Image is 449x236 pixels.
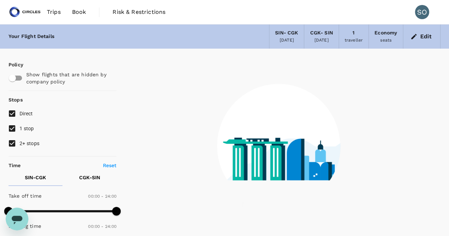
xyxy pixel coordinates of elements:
g: finding your flights [241,202,303,208]
img: Circles [9,4,41,20]
span: 00:00 - 24:00 [88,194,116,199]
div: [DATE] [280,37,294,44]
p: Landing time [9,223,41,230]
p: Show flights that are hidden by company policy [26,71,112,85]
div: traveller [345,37,363,44]
div: SO [415,5,429,19]
span: Risk & Restrictions [113,8,165,16]
p: CGK - SIN [79,174,100,181]
div: Your Flight Details [9,33,54,40]
span: 2+ stops [20,141,39,146]
div: Economy [374,29,397,37]
span: 00:00 - 24:00 [88,224,116,229]
p: Take off time [9,192,42,199]
div: SIN - CGK [275,29,298,37]
span: Trips [47,8,61,16]
p: Time [9,162,21,169]
p: SIN - CGK [25,174,46,181]
strong: Stops [9,97,23,103]
iframe: Button to launch messaging window [6,208,28,230]
div: CGK - SIN [310,29,333,37]
span: Book [72,8,86,16]
div: 1 [352,29,355,37]
p: Reset [103,162,117,169]
span: 1 stop [20,126,34,131]
div: [DATE] [314,37,329,44]
button: Edit [409,31,434,42]
p: Policy [9,61,15,68]
div: seats [380,37,391,44]
span: Direct [20,111,33,116]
